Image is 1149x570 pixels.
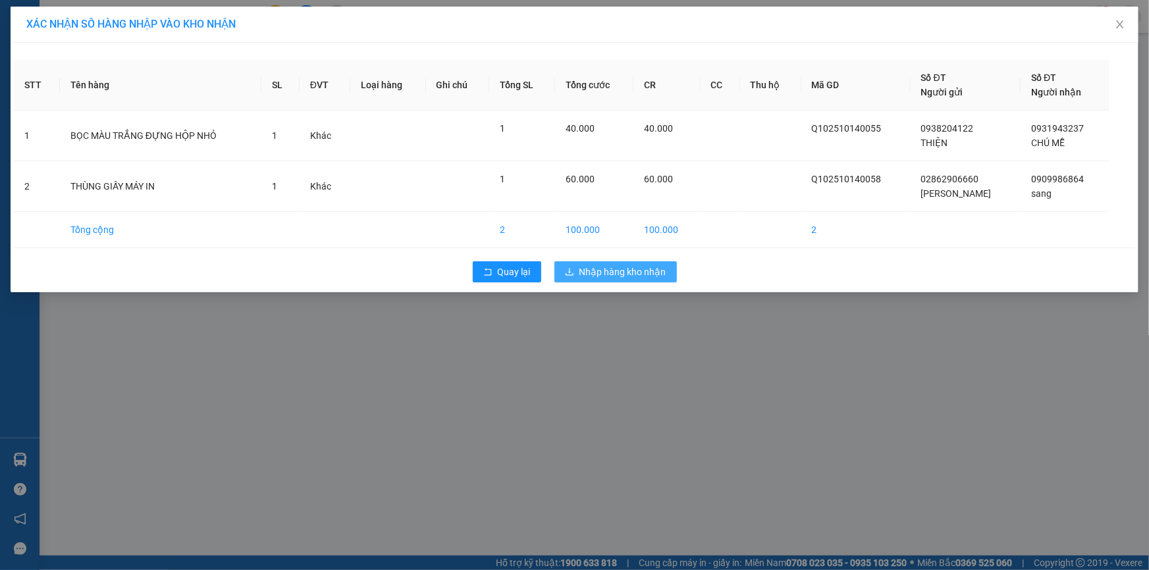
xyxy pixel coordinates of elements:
[555,60,633,111] th: Tổng cước
[812,174,882,184] span: Q102510140058
[300,111,350,161] td: Khác
[272,130,277,141] span: 1
[60,212,261,248] td: Tổng cộng
[115,13,147,26] span: Nhận:
[633,60,700,111] th: CR
[26,18,236,30] span: XÁC NHẬN SỐ HÀNG NHẬP VÀO KHO NHẬN
[812,123,882,134] span: Q102510140055
[554,261,677,282] button: downloadNhập hàng kho nhận
[14,60,60,111] th: STT
[500,123,505,134] span: 1
[1031,138,1065,148] span: CHÚ MỄ
[1031,87,1081,97] span: Người nhận
[300,60,350,111] th: ĐVT
[350,60,425,111] th: Loại hàng
[60,111,261,161] td: BỌC MÀU TRẮNG ĐỰNG HỘP NHỎ
[921,87,963,97] span: Người gửi
[801,212,911,248] td: 2
[11,13,32,26] span: Gửi:
[1115,19,1125,30] span: close
[644,174,673,184] span: 60.000
[261,60,300,111] th: SL
[498,265,531,279] span: Quay lại
[921,72,946,83] span: Số ĐT
[740,60,801,111] th: Thu hộ
[500,174,505,184] span: 1
[483,267,493,278] span: rollback
[644,123,673,134] span: 40.000
[11,61,106,77] div: 075196009336
[1031,174,1084,184] span: 0909986864
[14,161,60,212] td: 2
[10,85,108,101] div: 60.000
[300,161,350,212] td: Khác
[115,27,205,43] div: TUYỀN
[1031,123,1084,134] span: 0931943237
[60,161,261,212] td: THÙNG GIẤY MÁY IN
[489,60,555,111] th: Tổng SL
[272,181,277,192] span: 1
[921,138,948,148] span: THIỆN
[921,174,979,184] span: 02862906660
[426,60,489,111] th: Ghi chú
[566,174,595,184] span: 60.000
[555,212,633,248] td: 100.000
[579,265,666,279] span: Nhập hàng kho nhận
[921,188,992,199] span: [PERSON_NAME]
[565,267,574,278] span: download
[566,123,595,134] span: 40.000
[14,111,60,161] td: 1
[633,212,700,248] td: 100.000
[801,60,911,111] th: Mã GD
[60,60,261,111] th: Tên hàng
[10,86,30,100] span: CR :
[1031,188,1052,199] span: sang
[11,11,106,27] div: Trạm 128
[701,60,740,111] th: CC
[11,27,106,43] div: TUYỀN
[1102,7,1138,43] button: Close
[489,212,555,248] td: 2
[921,123,974,134] span: 0938204122
[115,11,205,27] div: Quận 10
[473,261,541,282] button: rollbackQuay lại
[1031,72,1056,83] span: Số ĐT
